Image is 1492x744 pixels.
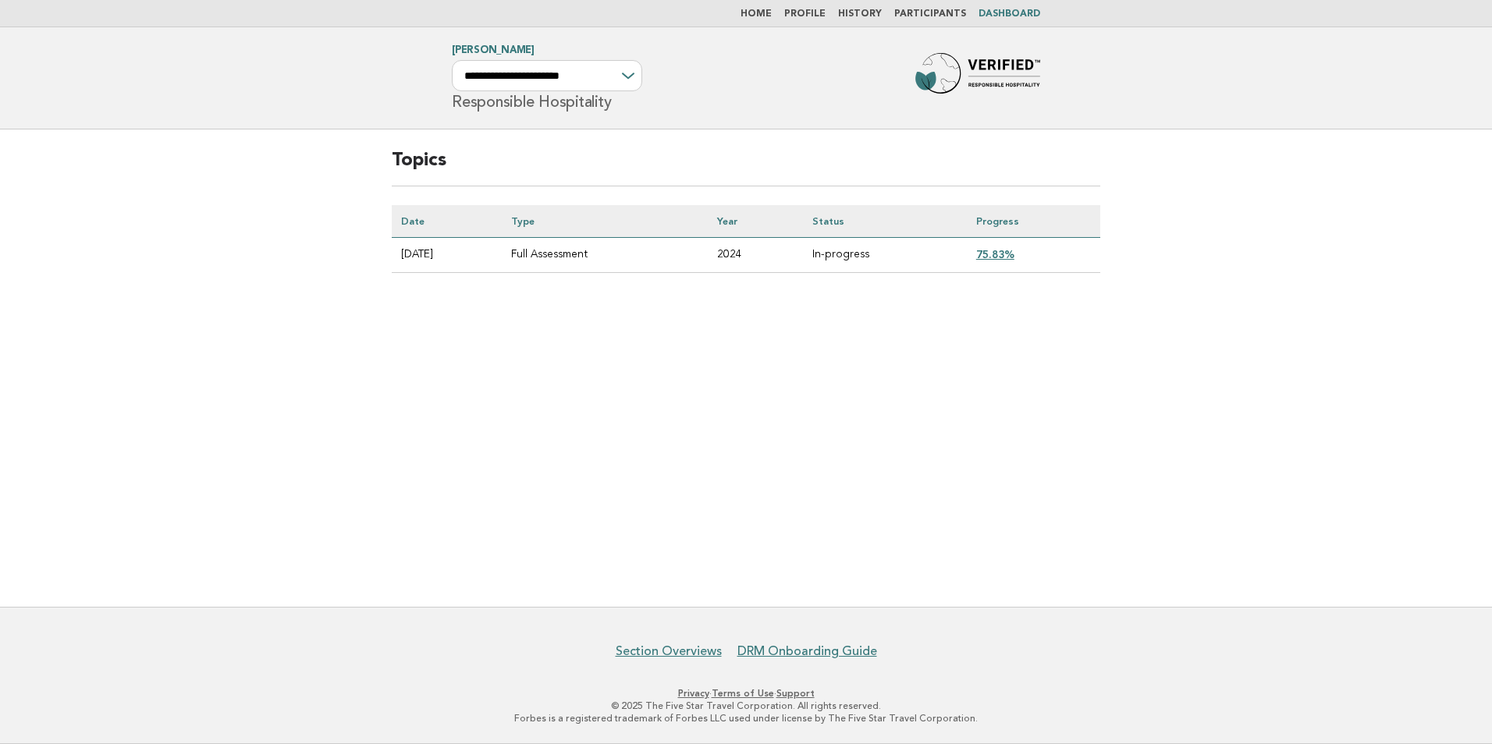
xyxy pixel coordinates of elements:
[502,205,708,238] th: Type
[803,205,967,238] th: Status
[803,237,967,272] td: In-progress
[392,148,1100,186] h2: Topics
[452,45,535,55] a: [PERSON_NAME]
[616,643,722,659] a: Section Overviews
[712,688,774,699] a: Terms of Use
[838,9,882,19] a: History
[268,712,1224,725] p: Forbes is a registered trademark of Forbes LLC used under license by The Five Star Travel Corpora...
[392,205,502,238] th: Date
[502,237,708,272] td: Full Assessment
[392,237,502,272] td: [DATE]
[741,9,772,19] a: Home
[784,9,826,19] a: Profile
[776,688,815,699] a: Support
[678,688,709,699] a: Privacy
[737,643,877,659] a: DRM Onboarding Guide
[452,46,642,110] h1: Responsible Hospitality
[268,687,1224,700] p: · ·
[268,700,1224,712] p: © 2025 The Five Star Travel Corporation. All rights reserved.
[894,9,966,19] a: Participants
[976,248,1014,260] a: 75.83%
[915,53,1040,103] img: Forbes Travel Guide
[708,205,802,238] th: Year
[979,9,1040,19] a: Dashboard
[708,237,802,272] td: 2024
[967,205,1100,238] th: Progress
